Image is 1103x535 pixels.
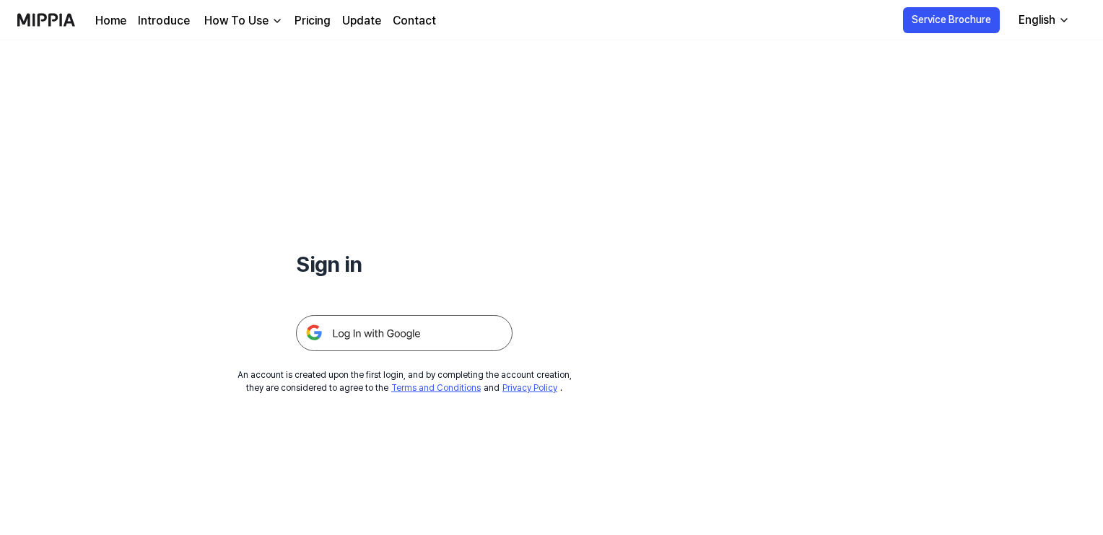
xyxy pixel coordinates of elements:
button: Service Brochure [903,7,1000,33]
div: An account is created upon the first login, and by completing the account creation, they are cons... [237,368,572,394]
a: Privacy Policy [502,383,557,393]
a: Contact [393,12,436,30]
div: How To Use [201,12,271,30]
h1: Sign in [296,248,513,280]
a: Pricing [295,12,331,30]
button: English [1007,6,1078,35]
a: Introduce [138,12,190,30]
div: English [1016,12,1058,29]
a: Home [95,12,126,30]
button: How To Use [201,12,283,30]
img: down [271,15,283,27]
a: Terms and Conditions [391,383,481,393]
a: Update [342,12,381,30]
img: 구글 로그인 버튼 [296,315,513,351]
